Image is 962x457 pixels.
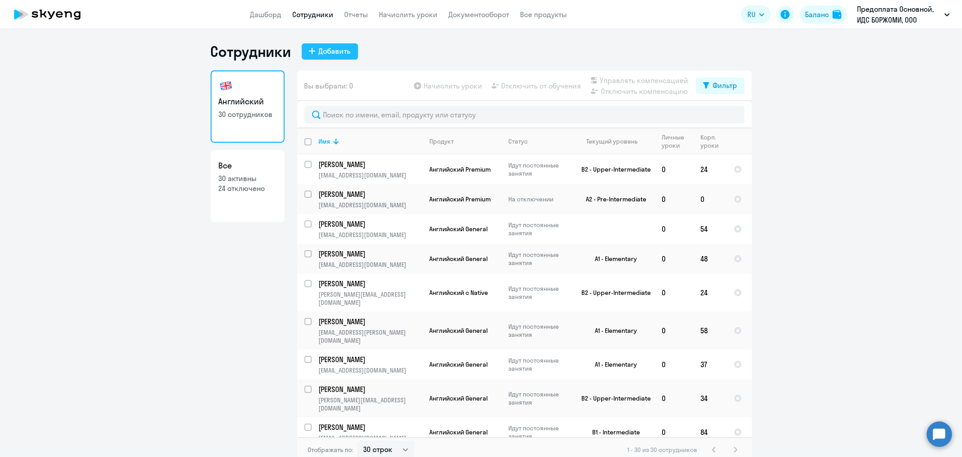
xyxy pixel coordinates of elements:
td: A1 - Elementary [571,312,655,350]
span: Вы выбрали: 0 [304,80,354,91]
td: 48 [694,244,727,274]
p: [PERSON_NAME] [319,219,421,229]
span: Английский General [430,326,488,335]
span: Английский General [430,428,488,436]
input: Поиск по имени, email, продукту или статусу [304,106,745,124]
td: 0 [655,154,694,184]
td: B2 - Upper-Intermediate [571,274,655,312]
div: Продукт [430,137,454,145]
p: [EMAIL_ADDRESS][DOMAIN_NAME] [319,366,422,374]
p: Идут постоянные занятия [509,251,571,267]
a: [PERSON_NAME] [319,159,422,169]
td: 58 [694,312,727,350]
p: [PERSON_NAME] [319,384,421,394]
div: Имя [319,137,422,145]
td: A1 - Elementary [571,350,655,379]
span: RU [747,9,755,20]
span: 1 - 30 из 30 сотрудников [628,446,698,454]
p: [EMAIL_ADDRESS][DOMAIN_NAME] [319,434,422,442]
a: Все продукты [520,10,567,19]
button: Добавить [302,43,358,60]
p: [PERSON_NAME] [319,189,421,199]
div: Личные уроки [662,133,693,149]
td: A2 - Pre-Intermediate [571,184,655,214]
div: Добавить [319,46,351,56]
a: [PERSON_NAME] [319,219,422,229]
p: [PERSON_NAME] [319,317,421,326]
button: RU [741,5,771,23]
div: Баланс [805,9,829,20]
td: 37 [694,350,727,379]
td: 84 [694,417,727,447]
p: [PERSON_NAME] [319,249,421,259]
td: 0 [655,274,694,312]
td: 0 [655,350,694,379]
td: B2 - Upper-Intermediate [571,154,655,184]
span: Английский General [430,360,488,368]
p: 24 отключено [219,183,276,193]
p: Идут постоянные занятия [509,221,571,237]
td: 0 [655,312,694,350]
span: Отображать по: [308,446,354,454]
div: Текущий уровень [578,137,654,145]
button: Балансbalance [800,5,847,23]
a: Документооборот [449,10,510,19]
a: Все30 активны24 отключено [211,150,285,222]
img: balance [833,10,842,19]
p: [PERSON_NAME][EMAIL_ADDRESS][DOMAIN_NAME] [319,396,422,412]
div: Имя [319,137,331,145]
td: 0 [655,379,694,417]
td: 0 [655,184,694,214]
p: [EMAIL_ADDRESS][DOMAIN_NAME] [319,261,422,269]
td: A1 - Elementary [571,244,655,274]
p: [PERSON_NAME] [319,354,421,364]
p: 30 активны [219,173,276,183]
td: B1 - Intermediate [571,417,655,447]
p: [PERSON_NAME][EMAIL_ADDRESS][DOMAIN_NAME] [319,290,422,307]
p: Идут постоянные занятия [509,356,571,373]
div: Статус [509,137,528,145]
p: [PERSON_NAME] [319,422,421,432]
p: [PERSON_NAME] [319,159,421,169]
p: [EMAIL_ADDRESS][DOMAIN_NAME] [319,231,422,239]
td: 0 [694,184,727,214]
span: Английский General [430,255,488,263]
p: [EMAIL_ADDRESS][DOMAIN_NAME] [319,201,422,209]
a: [PERSON_NAME] [319,279,422,289]
button: Предоплата Основной, ИДС БОРЖОМИ, ООО [852,4,954,25]
a: [PERSON_NAME] [319,422,422,432]
td: 0 [655,417,694,447]
span: Английский Premium [430,195,491,203]
a: [PERSON_NAME] [319,384,422,394]
a: [PERSON_NAME] [319,189,422,199]
p: Идут постоянные занятия [509,161,571,177]
p: Идут постоянные занятия [509,284,571,301]
img: english [219,79,233,93]
td: 24 [694,274,727,312]
p: [EMAIL_ADDRESS][PERSON_NAME][DOMAIN_NAME] [319,328,422,345]
a: Дашборд [250,10,282,19]
p: [EMAIL_ADDRESS][DOMAIN_NAME] [319,171,422,179]
button: Фильтр [696,78,745,94]
p: Предоплата Основной, ИДС БОРЖОМИ, ООО [857,4,941,25]
td: 0 [655,214,694,244]
p: Идут постоянные занятия [509,322,571,339]
p: Идут постоянные занятия [509,424,571,440]
a: [PERSON_NAME] [319,354,422,364]
h1: Сотрудники [211,42,291,61]
span: Английский Premium [430,165,491,173]
td: 0 [655,244,694,274]
a: Отчеты [345,10,368,19]
a: [PERSON_NAME] [319,249,422,259]
div: Фильтр [713,80,737,91]
span: Английский с Native [430,289,488,297]
a: [PERSON_NAME] [319,317,422,326]
p: [PERSON_NAME] [319,279,421,289]
td: B2 - Upper-Intermediate [571,379,655,417]
div: Корп. уроки [701,133,726,149]
td: 54 [694,214,727,244]
p: Идут постоянные занятия [509,390,571,406]
td: 34 [694,379,727,417]
h3: Все [219,160,276,172]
